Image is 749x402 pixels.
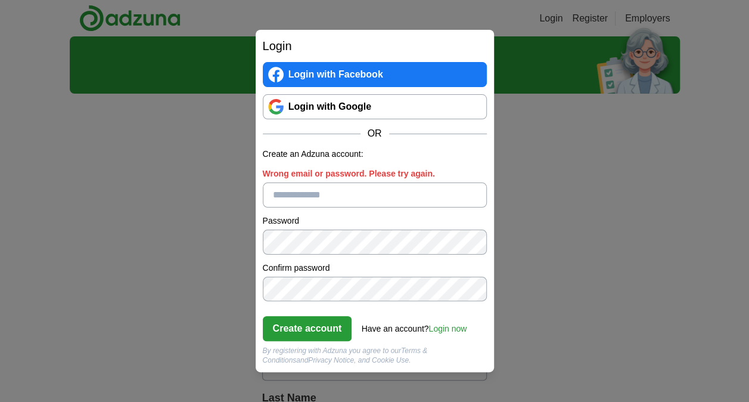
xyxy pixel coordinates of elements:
label: Password [263,215,487,227]
label: Wrong email or password. Please try again. [263,168,487,180]
div: By registering with Adzuna you agree to our and , and Cookie Use. [263,346,487,365]
label: Confirm password [263,262,487,274]
a: Login with Facebook [263,62,487,87]
a: Login with Google [263,94,487,119]
div: Have an account? [362,316,467,335]
span: OR [360,126,389,141]
p: Create an Adzuna account: [263,148,487,160]
a: Login now [428,324,467,333]
h2: Login [263,37,487,55]
a: Privacy Notice [308,356,354,364]
button: Create account [263,316,352,341]
a: Terms & Conditions [263,347,428,364]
